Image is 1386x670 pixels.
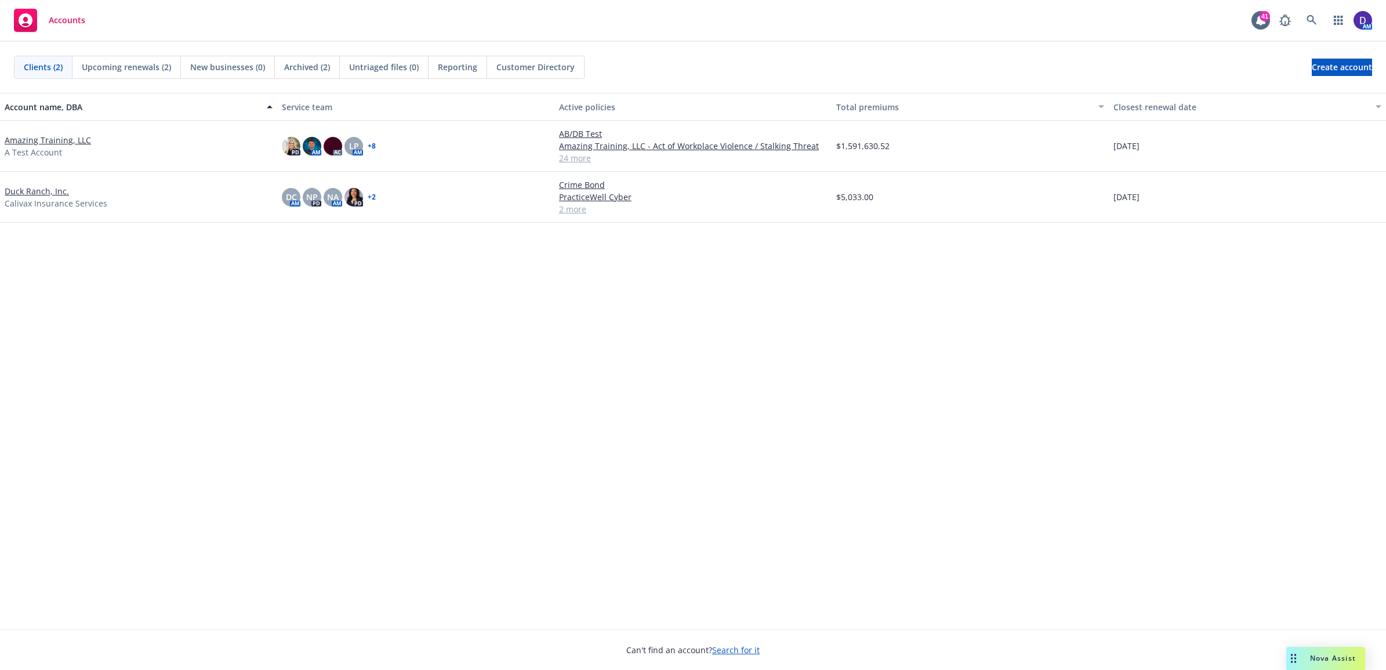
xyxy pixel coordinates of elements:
[1260,11,1270,21] div: 41
[559,140,827,152] a: Amazing Training, LLC - Act of Workplace Violence / Stalking Threat
[626,644,760,656] span: Can't find an account?
[1113,191,1140,203] span: [DATE]
[190,61,265,73] span: New businesses (0)
[82,61,171,73] span: Upcoming renewals (2)
[349,61,419,73] span: Untriaged files (0)
[306,191,318,203] span: NP
[1286,647,1365,670] button: Nova Assist
[284,61,330,73] span: Archived (2)
[836,140,890,152] span: $1,591,630.52
[5,197,107,209] span: Calivax Insurance Services
[496,61,575,73] span: Customer Directory
[1327,9,1350,32] a: Switch app
[559,179,827,191] a: Crime Bond
[836,191,873,203] span: $5,033.00
[1286,647,1301,670] div: Drag to move
[1312,59,1372,76] a: Create account
[5,134,91,146] a: Amazing Training, LLC
[1109,93,1386,121] button: Closest renewal date
[24,61,63,73] span: Clients (2)
[286,191,297,203] span: DC
[5,101,260,113] div: Account name, DBA
[324,137,342,155] img: photo
[282,101,550,113] div: Service team
[1354,11,1372,30] img: photo
[836,101,1091,113] div: Total premiums
[1312,56,1372,78] span: Create account
[554,93,832,121] button: Active policies
[559,128,827,140] a: AB/DB Test
[559,203,827,215] a: 2 more
[1273,9,1297,32] a: Report a Bug
[368,194,376,201] a: + 2
[49,16,85,25] span: Accounts
[344,188,363,207] img: photo
[1310,653,1356,663] span: Nova Assist
[559,152,827,164] a: 24 more
[349,140,359,152] span: LP
[368,143,376,150] a: + 8
[832,93,1109,121] button: Total premiums
[438,61,477,73] span: Reporting
[327,191,339,203] span: NA
[559,101,827,113] div: Active policies
[1300,9,1323,32] a: Search
[9,4,90,37] a: Accounts
[5,185,69,197] a: Duck Ranch, Inc.
[712,644,760,655] a: Search for it
[1113,140,1140,152] span: [DATE]
[282,137,300,155] img: photo
[559,191,827,203] a: PracticeWell Cyber
[303,137,321,155] img: photo
[1113,101,1369,113] div: Closest renewal date
[277,93,554,121] button: Service team
[5,146,62,158] span: A Test Account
